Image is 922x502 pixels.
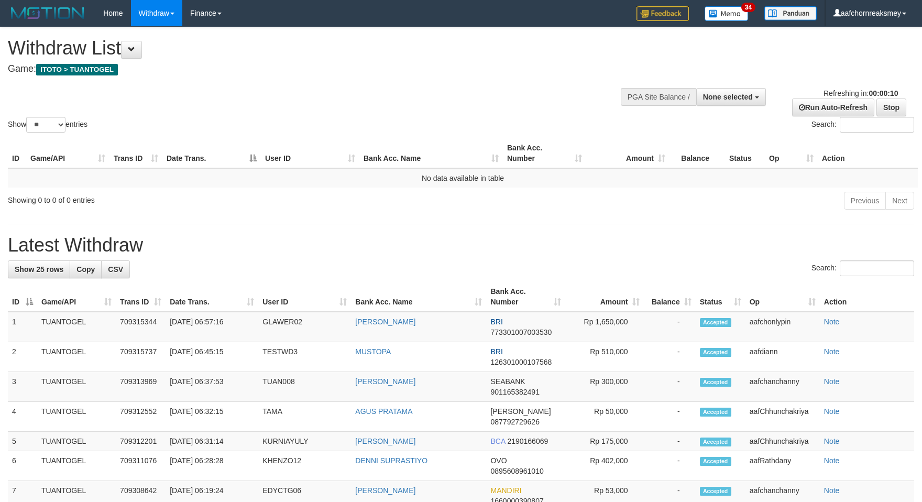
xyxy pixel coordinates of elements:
[26,138,109,168] th: Game/API: activate to sort column ascending
[792,99,874,116] a: Run Auto-Refresh
[490,377,525,386] span: SEABANK
[745,451,820,481] td: aafRathdany
[818,138,918,168] th: Action
[621,88,696,106] div: PGA Site Balance /
[8,342,37,372] td: 2
[116,342,166,372] td: 709315737
[565,402,644,432] td: Rp 50,000
[490,347,502,356] span: BRI
[811,260,914,276] label: Search:
[824,347,840,356] a: Note
[116,372,166,402] td: 709313969
[258,282,351,312] th: User ID: activate to sort column ascending
[70,260,102,278] a: Copy
[824,377,840,386] a: Note
[636,6,689,21] img: Feedback.jpg
[37,312,116,342] td: TUANTOGEL
[700,487,731,496] span: Accepted
[37,432,116,451] td: TUANTOGEL
[885,192,914,210] a: Next
[8,64,604,74] h4: Game:
[700,408,731,417] span: Accepted
[166,282,258,312] th: Date Trans.: activate to sort column ascending
[355,456,427,465] a: DENNI SUPRASTIYO
[869,89,898,97] strong: 00:00:10
[669,138,725,168] th: Balance
[108,265,123,274] span: CSV
[166,372,258,402] td: [DATE] 06:37:53
[840,117,914,133] input: Search:
[355,318,415,326] a: [PERSON_NAME]
[355,407,412,416] a: AGUS PRATAMA
[705,6,749,21] img: Button%20Memo.svg
[703,93,753,101] span: None selected
[8,372,37,402] td: 3
[745,432,820,451] td: aafChhunchakriya
[824,89,898,97] span: Refreshing in:
[725,138,765,168] th: Status
[8,432,37,451] td: 5
[258,372,351,402] td: TUAN008
[101,260,130,278] a: CSV
[745,372,820,402] td: aafchanchanny
[765,138,818,168] th: Op: activate to sort column ascending
[258,432,351,451] td: KURNIAYULY
[258,342,351,372] td: TESTWD3
[700,438,731,446] span: Accepted
[8,235,914,256] h1: Latest Withdraw
[565,282,644,312] th: Amount: activate to sort column ascending
[644,342,696,372] td: -
[116,451,166,481] td: 709311076
[261,138,359,168] th: User ID: activate to sort column ascending
[116,312,166,342] td: 709315344
[8,5,87,21] img: MOTION_logo.png
[507,437,548,445] span: Copy 2190166069 to clipboard
[824,437,840,445] a: Note
[359,138,503,168] th: Bank Acc. Name: activate to sort column ascending
[490,318,502,326] span: BRI
[8,282,37,312] th: ID: activate to sort column descending
[8,168,918,188] td: No data available in table
[15,265,63,274] span: Show 25 rows
[8,138,26,168] th: ID
[258,451,351,481] td: KHENZO12
[116,402,166,432] td: 709312552
[824,407,840,416] a: Note
[37,372,116,402] td: TUANTOGEL
[8,38,604,59] h1: Withdraw List
[700,348,731,357] span: Accepted
[700,457,731,466] span: Accepted
[166,432,258,451] td: [DATE] 06:31:14
[490,456,507,465] span: OVO
[8,117,87,133] label: Show entries
[76,265,95,274] span: Copy
[844,192,886,210] a: Previous
[696,88,766,106] button: None selected
[8,260,70,278] a: Show 25 rows
[824,456,840,465] a: Note
[355,486,415,495] a: [PERSON_NAME]
[824,486,840,495] a: Note
[565,432,644,451] td: Rp 175,000
[741,3,755,12] span: 34
[490,418,539,426] span: Copy 087792729626 to clipboard
[8,402,37,432] td: 4
[351,282,486,312] th: Bank Acc. Name: activate to sort column ascending
[486,282,565,312] th: Bank Acc. Number: activate to sort column ascending
[37,282,116,312] th: Game/API: activate to sort column ascending
[490,407,551,416] span: [PERSON_NAME]
[26,117,65,133] select: Showentries
[565,372,644,402] td: Rp 300,000
[490,486,521,495] span: MANDIRI
[876,99,906,116] a: Stop
[820,282,914,312] th: Action
[355,437,415,445] a: [PERSON_NAME]
[565,342,644,372] td: Rp 510,000
[644,372,696,402] td: -
[840,260,914,276] input: Search:
[490,358,552,366] span: Copy 126301000107568 to clipboard
[116,282,166,312] th: Trans ID: activate to sort column ascending
[8,451,37,481] td: 6
[644,312,696,342] td: -
[644,432,696,451] td: -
